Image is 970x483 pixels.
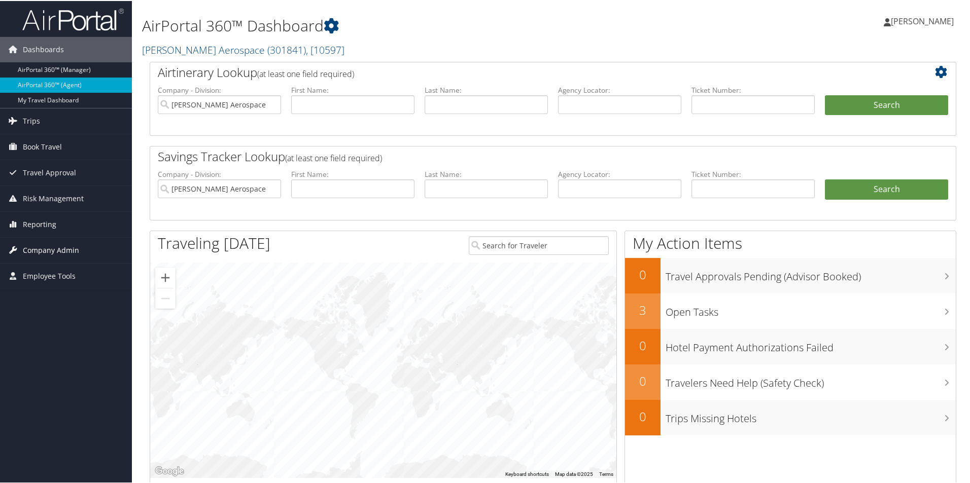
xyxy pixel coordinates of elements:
button: Zoom in [155,267,176,287]
a: 0Travel Approvals Pending (Advisor Booked) [625,257,956,292]
a: [PERSON_NAME] Aerospace [142,42,344,56]
h3: Open Tasks [666,299,956,318]
h3: Hotel Payment Authorizations Failed [666,335,956,354]
label: Ticket Number: [691,84,815,94]
label: Agency Locator: [558,168,681,178]
span: Company Admin [23,237,79,262]
h2: 0 [625,407,661,424]
h2: Savings Tracker Lookup [158,147,881,164]
span: Book Travel [23,133,62,159]
h2: 3 [625,301,661,318]
h2: 0 [625,371,661,389]
a: 0Travelers Need Help (Safety Check) [625,363,956,399]
label: Agency Locator: [558,84,681,94]
a: Search [825,178,948,199]
label: First Name: [291,84,414,94]
span: Travel Approval [23,159,76,184]
span: Map data ©2025 [555,470,593,476]
h1: AirPortal 360™ Dashboard [142,14,690,35]
h3: Travelers Need Help (Safety Check) [666,370,956,389]
img: airportal-logo.png [22,7,124,30]
input: Search for Traveler [469,235,609,254]
span: Risk Management [23,185,84,210]
h3: Travel Approvals Pending (Advisor Booked) [666,264,956,283]
button: Zoom out [155,287,176,308]
a: Terms (opens in new tab) [599,470,613,476]
label: Last Name: [425,168,548,178]
label: First Name: [291,168,414,178]
img: Google [153,464,186,477]
span: Employee Tools [23,263,76,288]
label: Company - Division: [158,84,281,94]
input: search accounts [158,178,281,197]
h1: Traveling [DATE] [158,232,270,253]
span: Dashboards [23,36,64,61]
h3: Trips Missing Hotels [666,405,956,425]
a: Open this area in Google Maps (opens a new window) [153,464,186,477]
span: Trips [23,107,40,133]
span: Reporting [23,211,56,236]
h2: 0 [625,265,661,282]
a: 0Hotel Payment Authorizations Failed [625,328,956,363]
span: (at least one field required) [285,152,382,163]
span: , [ 10597 ] [306,42,344,56]
label: Ticket Number: [691,168,815,178]
a: 0Trips Missing Hotels [625,399,956,434]
h1: My Action Items [625,232,956,253]
span: ( 301841 ) [267,42,306,56]
span: [PERSON_NAME] [891,15,954,26]
button: Keyboard shortcuts [505,470,549,477]
a: [PERSON_NAME] [884,5,964,35]
button: Search [825,94,948,115]
label: Company - Division: [158,168,281,178]
h2: 0 [625,336,661,353]
label: Last Name: [425,84,548,94]
a: 3Open Tasks [625,292,956,328]
span: (at least one field required) [257,67,354,79]
h2: Airtinerary Lookup [158,63,881,80]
